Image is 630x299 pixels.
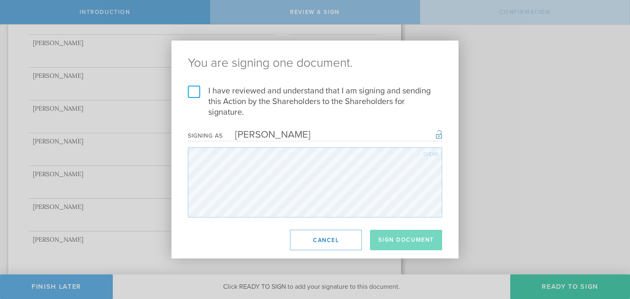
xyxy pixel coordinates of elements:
ng-pluralize: You are signing one document. [188,57,442,69]
div: Signing as [188,132,223,139]
button: Sign Document [370,230,442,250]
iframe: Chat Widget [589,235,630,274]
button: Cancel [290,230,362,250]
label: I have reviewed and understand that I am signing and sending this Action by the Shareholders to t... [188,86,442,118]
div: [PERSON_NAME] [223,129,310,140]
